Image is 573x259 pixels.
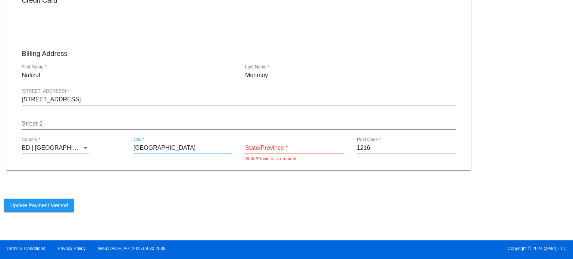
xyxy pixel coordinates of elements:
a: Terms & Conditions [6,246,45,251]
span: BD | [GEOGRAPHIC_DATA] [22,145,97,151]
input: Street 2 [22,120,455,127]
mat-select: Country * [22,145,89,151]
input: Last Name * [245,72,456,79]
input: City * [134,145,232,151]
a: Privacy Policy [58,246,86,251]
input: Street 1 * [22,96,455,103]
h3: Billing Address [22,50,455,58]
span: Update Payment Method [10,202,68,208]
button: Update Payment Method [4,199,74,212]
input: First Name * [22,72,232,79]
span: Copyright © 2024 QPilot, LLC [293,246,567,251]
a: Web:[DATE] API:2025.09.30.2039 [98,246,166,251]
input: Post Code * [357,145,456,151]
input: State/Province * [245,145,344,151]
mat-error: State/Province is required. [245,157,344,162]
